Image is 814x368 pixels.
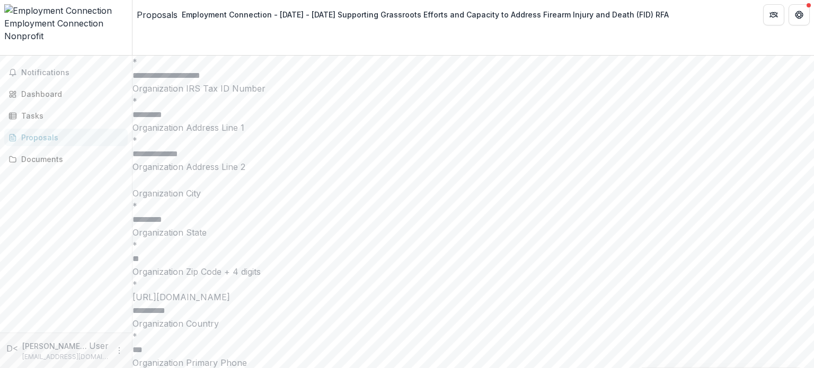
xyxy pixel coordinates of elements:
p: [EMAIL_ADDRESS][DOMAIN_NAME] [22,352,109,362]
nav: breadcrumb [137,7,673,22]
p: Organization IRS Tax ID Number [132,82,814,95]
p: User [89,339,109,352]
a: Proposals [137,8,178,21]
a: Dashboard [4,85,128,103]
a: [URL][DOMAIN_NAME] [132,292,230,302]
button: Notifications [4,64,128,81]
p: Organization City [132,187,814,200]
span: Notifications [21,68,123,77]
div: Tasks [21,110,119,121]
div: Dashboard [21,88,119,100]
a: Tasks [4,107,128,124]
div: Desiree Knapp <knappd@employmentstl.org> [6,342,18,355]
p: Organization Zip Code + 4 digits [132,265,814,278]
button: Partners [763,4,784,25]
p: Organization Address Line 2 [132,160,814,173]
a: Proposals [4,129,128,146]
div: Employment Connection - [DATE] - [DATE] Supporting Grassroots Efforts and Capacity to Address Fir... [182,9,669,20]
p: Organization Address Line 1 [132,121,814,134]
button: More [113,344,126,357]
span: Nonprofit [4,31,43,41]
p: Organization Country [132,317,814,330]
div: Employment Connection [4,17,128,30]
p: Organization State [132,226,814,239]
div: Documents [21,154,119,165]
img: Employment Connection [4,4,128,17]
div: Proposals [21,132,119,143]
a: Documents [4,150,128,168]
p: [PERSON_NAME] <[EMAIL_ADDRESS][DOMAIN_NAME]> [22,340,89,352]
button: Get Help [789,4,810,25]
